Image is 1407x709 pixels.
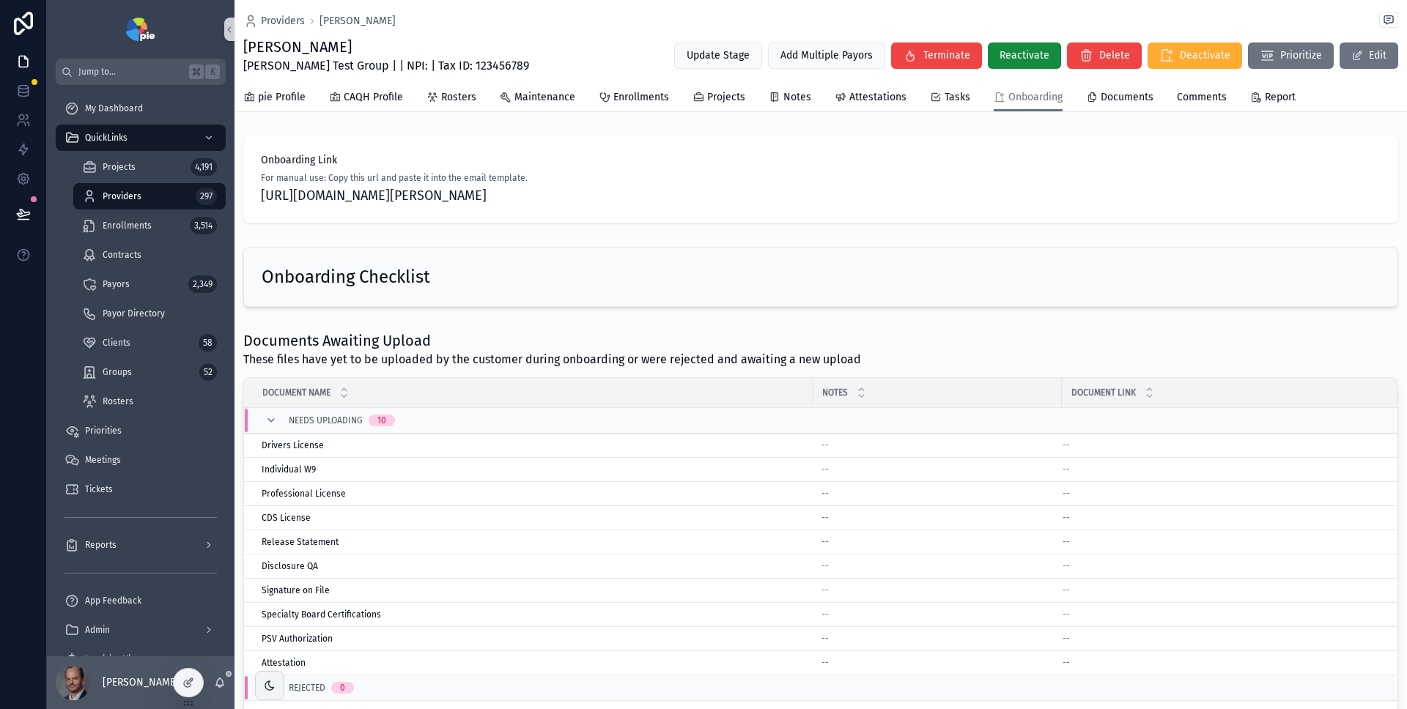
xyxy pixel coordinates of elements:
a: Enrollments3,514 [73,212,226,239]
span: Update Stage [687,48,750,63]
span: Enrollments [103,220,152,231]
a: -- [821,560,1053,572]
a: PSV Authorization [262,633,804,645]
span: Deactivate [1180,48,1230,63]
a: -- [821,464,1053,475]
span: K [207,66,218,78]
button: Update Stage [674,42,762,69]
span: Report [1265,90,1296,105]
button: Delete [1067,42,1142,69]
a: Providers297 [73,183,226,209]
span: -- [821,439,829,451]
a: Drivers License [262,439,804,451]
button: Jump to...K [56,59,226,85]
a: Invoicing Views [56,646,226,672]
p: [PERSON_NAME] [103,675,179,690]
span: Clients [103,337,130,349]
span: -- [821,609,829,620]
a: -- [821,633,1053,645]
a: Attestation [262,657,804,669]
a: Rosters [73,388,226,415]
span: -- [821,464,829,475]
span: App Feedback [85,595,141,606]
a: Attestations [835,84,906,114]
span: -- [1063,657,1070,669]
span: Notes [783,90,811,105]
span: Individual W9 [262,464,316,475]
h1: [PERSON_NAME] [243,37,529,57]
span: Rejected [289,682,325,694]
span: QuickLinks [85,132,128,144]
a: QuickLinks [56,125,226,151]
span: Notes [822,387,848,398]
span: -- [821,512,829,524]
a: Enrollments [599,84,669,114]
button: Edit [1340,42,1398,69]
span: -- [1063,439,1070,451]
span: Tickets [85,483,113,495]
a: -- [821,439,1053,451]
span: pie Profile [258,90,306,105]
span: -- [821,657,829,669]
span: For manual use: Copy this url and paste it into the email template. [261,172,528,184]
span: -- [1063,560,1070,572]
span: -- [821,633,829,645]
a: Payors2,349 [73,271,226,297]
span: Onboarding [1008,90,1063,105]
a: Meetings [56,447,226,473]
span: Specialty Board Certifications [262,609,381,620]
span: Providers [103,190,141,202]
span: Professional License [262,488,346,500]
div: 3,514 [190,217,217,234]
a: Clients58 [73,330,226,356]
a: Projects4,191 [73,154,226,180]
a: -- [821,584,1053,596]
span: Rosters [103,396,133,407]
a: Admin [56,617,226,643]
div: 297 [196,188,217,205]
span: Groups [103,366,132,378]
a: Groups52 [73,359,226,385]
span: Providers [261,14,305,29]
span: Drivers License [262,439,324,451]
span: Needs Uploading [289,415,363,426]
span: -- [1063,488,1070,500]
span: Invoicing Views [85,653,147,665]
span: Jump to... [78,66,183,78]
a: -- [821,609,1053,620]
span: These files have yet to be uploaded by the customer during onboarding or were rejected and awaiti... [243,351,861,368]
div: scrollable content [47,85,234,656]
button: Deactivate [1148,42,1242,69]
span: Terminate [923,48,970,63]
button: Add Multiple Payors [768,42,885,69]
span: Document Link [1071,387,1136,398]
span: Delete [1099,48,1130,63]
span: My Dashboard [85,103,143,114]
div: 58 [199,334,217,352]
a: -- [821,657,1053,669]
span: Add Multiple Payors [780,48,873,63]
span: -- [821,560,829,572]
a: Documents [1086,84,1153,114]
div: 2,349 [188,275,217,293]
span: -- [1063,609,1070,620]
span: Payor Directory [103,308,165,319]
a: CDS License [262,512,804,524]
span: Comments [1177,90,1227,105]
a: CAQH Profile [329,84,403,114]
span: Projects [103,161,136,173]
span: -- [821,488,829,500]
span: -- [1063,512,1070,524]
a: Maintenance [500,84,575,114]
a: Professional License [262,488,804,500]
a: -- [821,512,1053,524]
span: -- [1063,633,1070,645]
div: 52 [199,363,217,381]
a: Onboarding [994,84,1063,112]
span: Release Statement [262,536,339,548]
span: Enrollments [613,90,669,105]
div: 0 [340,682,345,694]
a: Report [1250,84,1296,114]
span: [URL][DOMAIN_NAME][PERSON_NAME] [261,185,1381,206]
a: Projects [693,84,745,114]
